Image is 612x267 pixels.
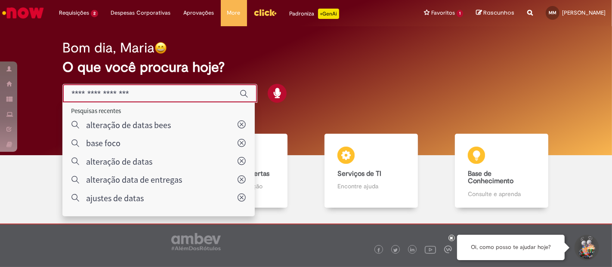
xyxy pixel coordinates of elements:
[431,9,455,17] span: Favoritos
[436,134,567,208] a: Base de Conhecimento Consulte e aprenda
[111,9,171,17] span: Despesas Corporativas
[468,169,513,186] b: Base de Conhecimento
[59,9,89,17] span: Requisições
[62,60,550,75] h2: O que você procura hoje?
[45,134,176,208] a: Tirar dúvidas Tirar dúvidas com Lupi Assist e Gen Ai
[227,9,241,17] span: More
[290,9,339,19] div: Padroniza
[476,9,514,17] a: Rascunhos
[91,10,98,17] span: 2
[253,6,277,19] img: click_logo_yellow_360x200.png
[207,169,269,178] b: Catálogo de Ofertas
[425,244,436,255] img: logo_footer_youtube.png
[306,134,436,208] a: Serviços de TI Encontre ajuda
[468,190,535,198] p: Consulte e aprenda
[457,10,463,17] span: 1
[393,248,398,252] img: logo_footer_twitter.png
[457,235,565,260] div: Oi, como posso te ajudar hoje?
[562,9,606,16] span: [PERSON_NAME]
[573,235,599,261] button: Iniciar Conversa de Suporte
[549,10,556,15] span: MM
[337,182,405,190] p: Encontre ajuda
[1,4,45,21] img: ServiceNow
[377,248,381,252] img: logo_footer_facebook.png
[483,9,514,17] span: Rascunhos
[184,9,214,17] span: Aprovações
[410,248,414,253] img: logo_footer_linkedin.png
[155,42,167,54] img: happy-face.png
[337,169,381,178] b: Serviços de TI
[62,40,155,55] h2: Bom dia, Maria
[171,233,221,250] img: logo_footer_ambev_rotulo_gray.png
[318,9,339,19] p: +GenAi
[444,246,452,253] img: logo_footer_workplace.png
